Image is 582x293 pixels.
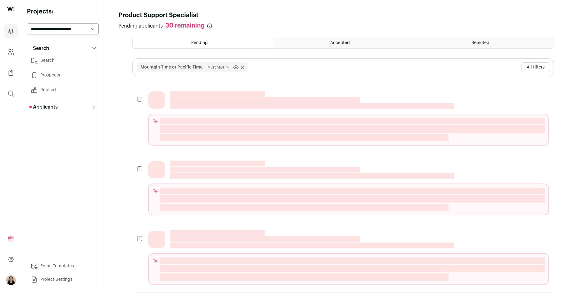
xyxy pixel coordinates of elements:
[27,273,99,286] a: Project Settings
[4,24,18,39] a: Projects
[27,54,99,67] a: Search
[27,7,99,16] h2: Projects:
[6,275,16,285] img: 14337076-medium_jpg
[141,64,203,70] button: Mountain Time or Pacific Time
[119,11,199,20] h1: Product Support Specialist
[27,42,99,54] button: Search
[413,37,553,48] a: Rejected
[27,260,99,272] a: Email Templates
[522,62,550,72] button: All filters
[7,7,14,11] img: wellfound-shorthand-0d5821cbd27db2630d0214b213865d53afaa358527fdda9d0ea32b1df1b89c2c.svg
[471,41,489,45] span: Rejected
[29,103,58,111] p: Applicants
[4,45,18,59] a: Company and ATS Settings
[165,22,205,30] div: 30 remaining
[27,84,99,96] a: Replied
[119,22,163,30] span: Pending applicants
[273,37,413,48] a: Accepted
[4,65,18,80] a: Company Lists
[29,45,49,52] p: Search
[6,275,16,285] button: Open dropdown
[330,41,350,45] span: Accepted
[27,69,99,81] a: Prospects
[207,64,231,70] span: Must have
[191,41,208,45] span: Pending
[27,101,99,113] button: Applicants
